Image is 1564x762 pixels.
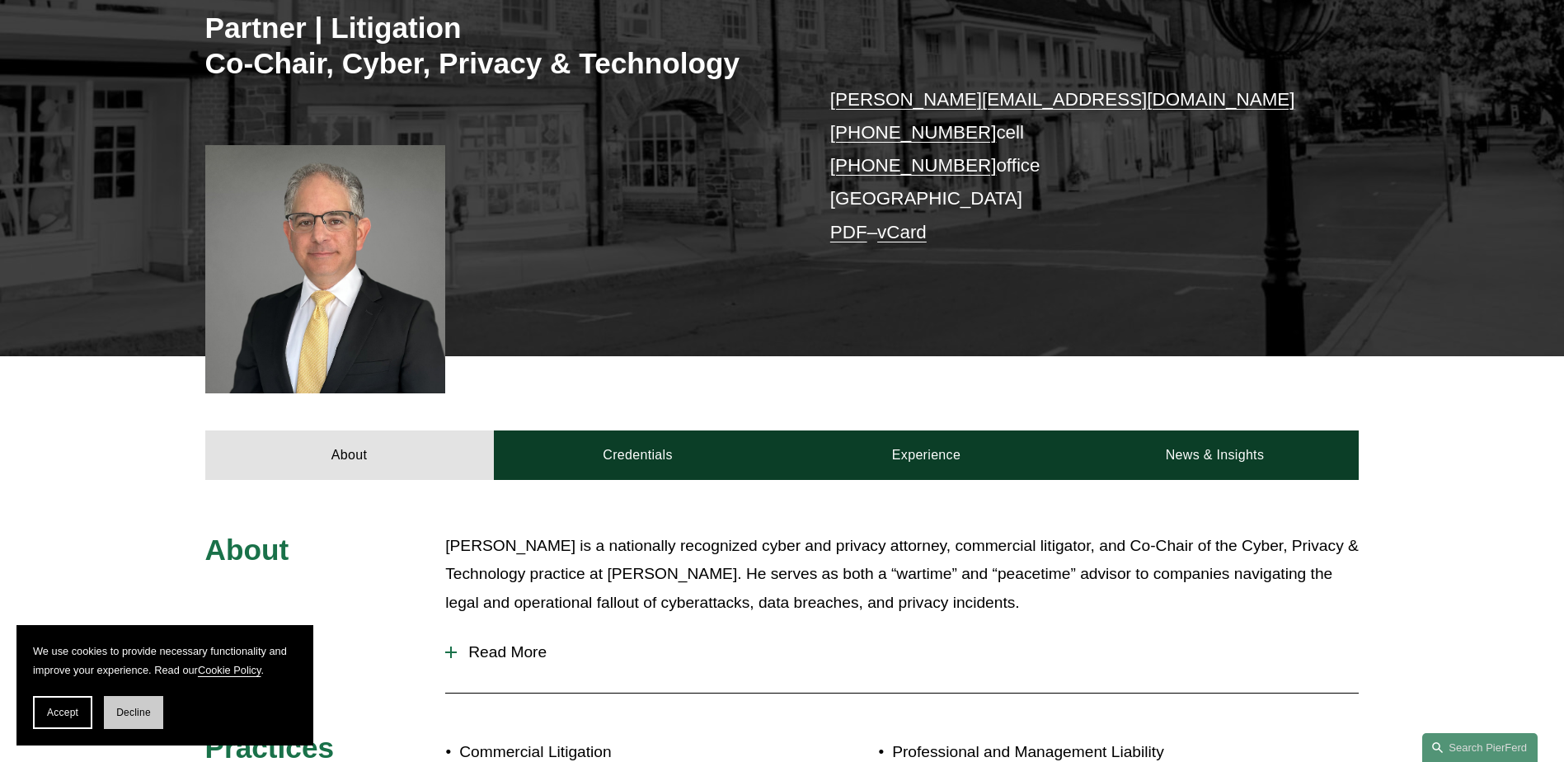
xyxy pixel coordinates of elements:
section: Cookie banner [16,625,313,746]
a: News & Insights [1070,430,1359,480]
a: About [205,430,494,480]
a: vCard [877,222,927,242]
span: Read More [457,643,1359,661]
a: [PHONE_NUMBER] [830,155,997,176]
a: PDF [830,222,867,242]
a: [PHONE_NUMBER] [830,122,997,143]
a: Search this site [1422,733,1538,762]
a: Credentials [494,430,782,480]
h3: Partner | Litigation Co-Chair, Cyber, Privacy & Technology [205,10,782,82]
p: cell office [GEOGRAPHIC_DATA] – [830,83,1311,250]
span: About [205,534,289,566]
p: We use cookies to provide necessary functionality and improve your experience. Read our . [33,642,297,680]
span: Accept [47,707,78,718]
p: [PERSON_NAME] is a nationally recognized cyber and privacy attorney, commercial litigator, and Co... [445,532,1359,618]
a: Cookie Policy [198,664,261,676]
span: Decline [116,707,151,718]
button: Accept [33,696,92,729]
a: [PERSON_NAME][EMAIL_ADDRESS][DOMAIN_NAME] [830,89,1295,110]
a: Experience [782,430,1071,480]
button: Decline [104,696,163,729]
button: Read More [445,631,1359,674]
